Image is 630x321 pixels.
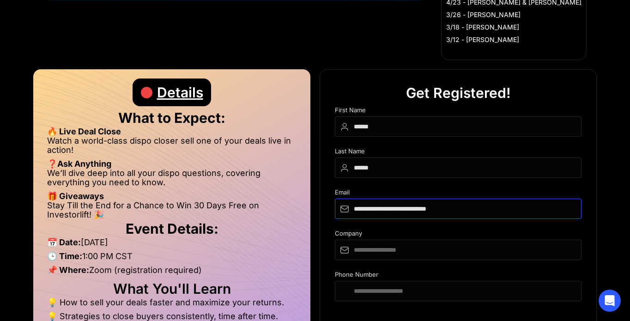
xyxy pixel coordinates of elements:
li: We’ll dive deep into all your dispo questions, covering everything you need to know. [47,169,297,192]
div: Last Name [335,148,582,157]
div: First Name [335,107,582,116]
div: Phone Number [335,271,582,281]
strong: 📅 Date: [47,237,81,247]
strong: ❓Ask Anything [47,159,111,169]
div: Details [157,79,203,106]
li: Stay Till the End for a Chance to Win 30 Days Free on Investorlift! 🎉 [47,201,297,219]
li: [DATE] [47,238,297,252]
li: 1:00 PM CST [47,252,297,266]
div: Open Intercom Messenger [599,290,621,312]
h2: What You'll Learn [47,284,297,293]
strong: 🕒 Time: [47,251,82,261]
li: Watch a world-class dispo closer sell one of your deals live in action! [47,136,297,159]
strong: 🎁 Giveaways [47,191,104,201]
div: Email [335,189,582,199]
strong: Event Details: [126,220,218,237]
strong: 📌 Where: [47,265,89,275]
li: Zoom (registration required) [47,266,297,279]
div: Get Registered! [406,79,511,107]
li: 💡 How to sell your deals faster and maximize your returns. [47,298,297,312]
div: Company [335,230,582,240]
strong: 🔥 Live Deal Close [47,127,121,136]
strong: What to Expect: [118,109,225,126]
